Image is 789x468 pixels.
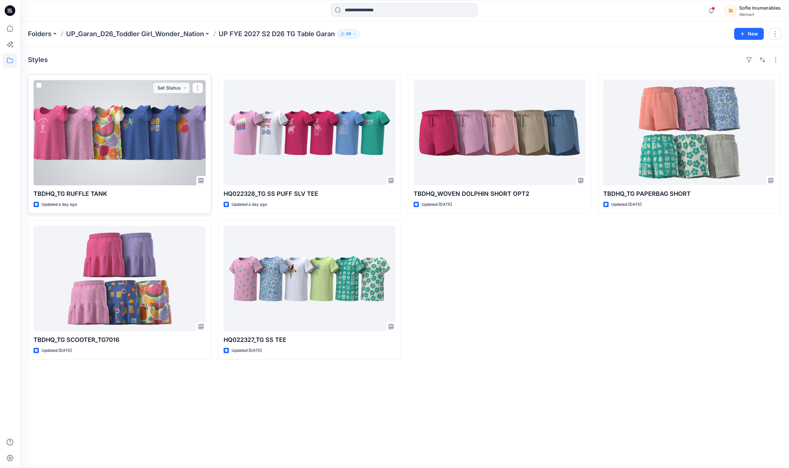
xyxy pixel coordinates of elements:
a: HQ022328_TG SS PUFF SLV TEE [224,80,396,185]
p: Updated [DATE] [422,201,452,208]
p: UP FYE 2027 S2 D26 TG Table Garan [219,29,335,39]
div: SI [725,5,737,17]
div: Walmart [739,12,781,17]
p: Updated a day ago [42,201,77,208]
h4: Styles [28,56,48,64]
p: TBDHQ_TG RUFFLE TANK [34,189,206,198]
p: TBDHQ_TG SCOOTER_TG7016 [34,335,206,345]
p: Updated [DATE] [42,347,72,354]
p: TBDHQ_TG PAPERBAG SHORT [603,189,775,198]
button: 39 [338,29,359,39]
a: HQ022327_TG SS TEE [224,226,396,331]
p: Updated [DATE] [611,201,641,208]
p: Updated a day ago [232,201,267,208]
a: TBDHQ_TG PAPERBAG SHORT [603,80,775,185]
a: TBDHQ_WOVEN DOLPHIN SHORT OPT2 [414,80,586,185]
a: TBDHQ_TG RUFFLE TANK [34,80,206,185]
a: TBDHQ_TG SCOOTER_TG7016 [34,226,206,331]
p: 39 [346,30,351,38]
div: Sofie Inumerables [739,4,781,12]
a: Folders [28,29,51,39]
a: UP_Garan_D26_Toddler Girl_Wonder_Nation [66,29,204,39]
p: Updated [DATE] [232,347,262,354]
p: TBDHQ_WOVEN DOLPHIN SHORT OPT2 [414,189,586,198]
p: HQ022327_TG SS TEE [224,335,396,345]
button: New [734,28,764,40]
p: HQ022328_TG SS PUFF SLV TEE [224,189,396,198]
